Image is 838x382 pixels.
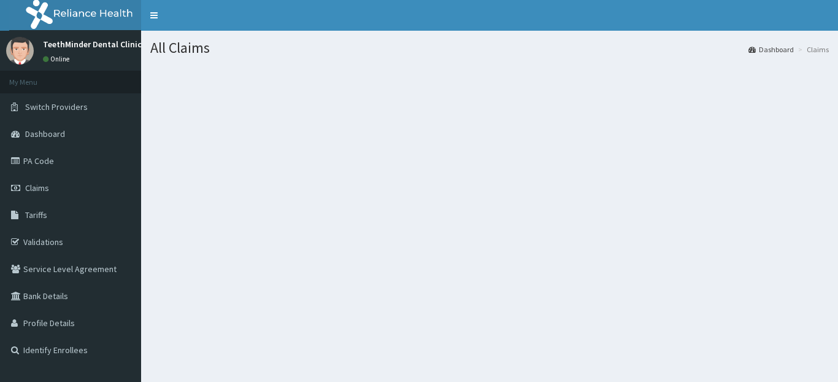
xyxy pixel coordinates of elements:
[6,37,34,64] img: User Image
[25,101,88,112] span: Switch Providers
[795,44,829,55] li: Claims
[43,40,142,49] p: TeethMinder Dental Clinic
[748,44,794,55] a: Dashboard
[25,209,47,220] span: Tariffs
[150,40,829,56] h1: All Claims
[25,128,65,139] span: Dashboard
[43,55,72,63] a: Online
[25,182,49,193] span: Claims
